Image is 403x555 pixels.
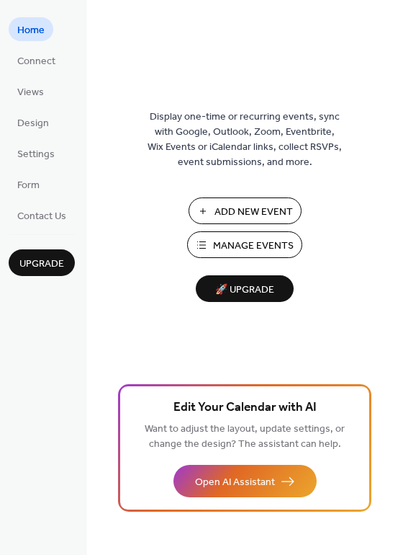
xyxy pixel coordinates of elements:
[17,209,66,224] span: Contact Us
[9,79,53,103] a: Views
[189,197,302,224] button: Add New Event
[196,275,294,302] button: 🚀 Upgrade
[17,85,44,100] span: Views
[9,172,48,196] a: Form
[17,178,40,193] span: Form
[9,110,58,134] a: Design
[17,116,49,131] span: Design
[145,419,345,454] span: Want to adjust the layout, update settings, or change the design? The assistant can help.
[204,280,285,300] span: 🚀 Upgrade
[9,17,53,41] a: Home
[187,231,302,258] button: Manage Events
[173,465,317,497] button: Open AI Assistant
[9,249,75,276] button: Upgrade
[148,110,342,170] span: Display one-time or recurring events, sync with Google, Outlook, Zoom, Eventbrite, Wix Events or ...
[9,141,63,165] a: Settings
[195,475,275,490] span: Open AI Assistant
[17,54,55,69] span: Connect
[173,398,317,418] span: Edit Your Calendar with AI
[214,205,293,220] span: Add New Event
[17,147,55,162] span: Settings
[9,48,64,72] a: Connect
[213,239,294,254] span: Manage Events
[19,257,64,272] span: Upgrade
[17,23,45,38] span: Home
[9,203,75,227] a: Contact Us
